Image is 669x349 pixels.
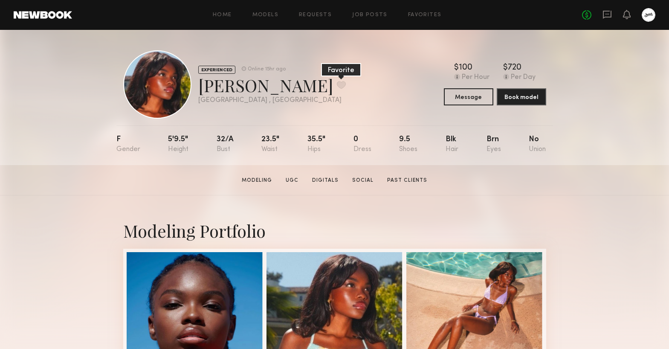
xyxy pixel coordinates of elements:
[511,74,536,81] div: Per Day
[399,136,417,153] div: 9.5
[123,219,546,242] div: Modeling Portfolio
[487,136,501,153] div: Brn
[462,74,489,81] div: Per Hour
[454,64,459,72] div: $
[352,12,388,18] a: Job Posts
[217,136,234,153] div: 32/a
[349,177,377,184] a: Social
[238,177,275,184] a: Modeling
[299,12,332,18] a: Requests
[503,64,508,72] div: $
[408,12,442,18] a: Favorites
[198,74,346,96] div: [PERSON_NAME]
[459,64,472,72] div: 100
[444,88,493,105] button: Message
[446,136,458,153] div: Blk
[198,66,235,74] div: EXPERIENCED
[248,67,286,72] div: Online 15hr ago
[198,97,346,104] div: [GEOGRAPHIC_DATA] , [GEOGRAPHIC_DATA]
[384,177,431,184] a: Past Clients
[282,177,302,184] a: UGC
[261,136,279,153] div: 23.5"
[508,64,521,72] div: 720
[497,88,546,105] button: Book model
[353,136,371,153] div: 0
[309,177,342,184] a: Digitals
[168,136,188,153] div: 5'9.5"
[307,136,325,153] div: 35.5"
[529,136,546,153] div: No
[116,136,140,153] div: F
[213,12,232,18] a: Home
[252,12,278,18] a: Models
